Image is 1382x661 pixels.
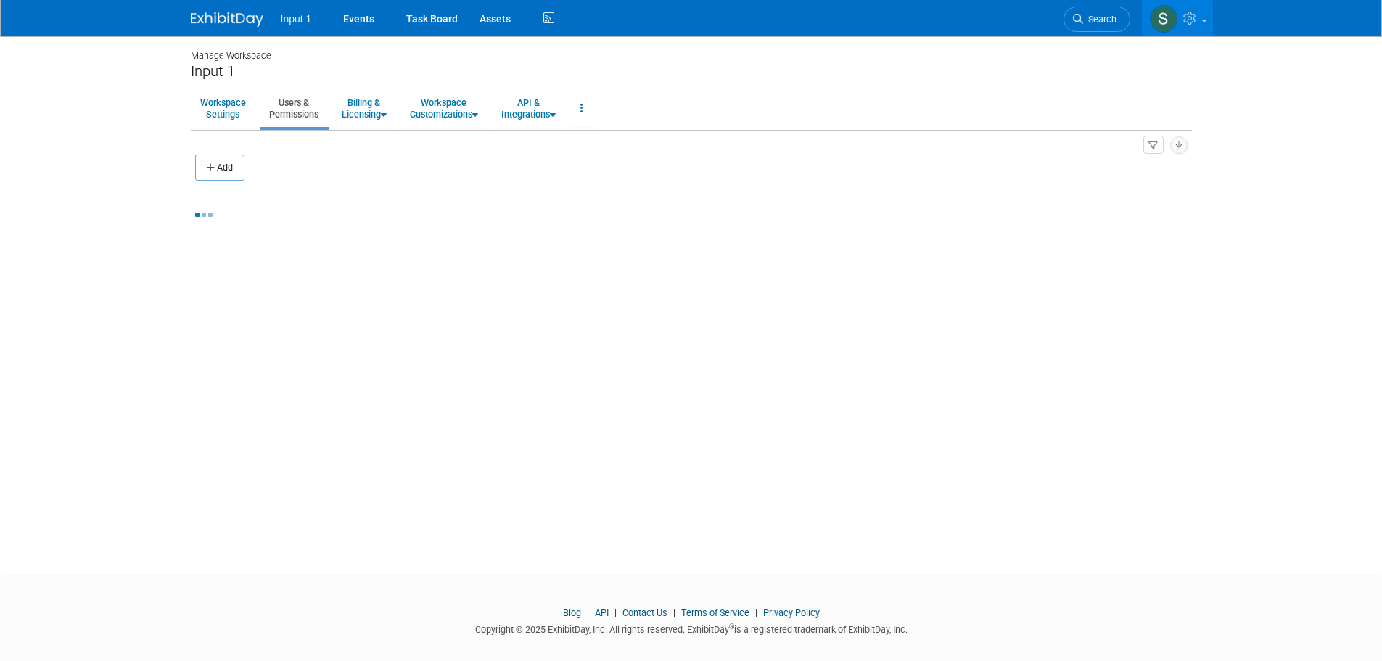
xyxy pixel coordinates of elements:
span: | [611,607,620,618]
a: Search [1064,7,1130,32]
a: WorkspaceSettings [191,91,255,126]
img: loading... [195,213,213,217]
div: Manage Workspace [191,36,1192,62]
a: Users &Permissions [260,91,328,126]
a: Terms of Service [681,607,749,618]
span: Search [1083,14,1116,25]
span: | [752,607,761,618]
a: Contact Us [622,607,667,618]
a: API [595,607,609,618]
sup: ® [729,623,734,631]
a: API &Integrations [492,91,565,126]
a: WorkspaceCustomizations [400,91,488,126]
span: Input 1 [281,13,312,25]
span: | [583,607,593,618]
div: Input 1 [191,62,1192,81]
a: Billing &Licensing [332,91,396,126]
span: | [670,607,679,618]
a: Privacy Policy [763,607,820,618]
img: ExhibitDay [191,12,263,27]
button: Add [195,155,244,181]
img: Susan Stout [1150,5,1177,33]
a: Blog [563,607,581,618]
